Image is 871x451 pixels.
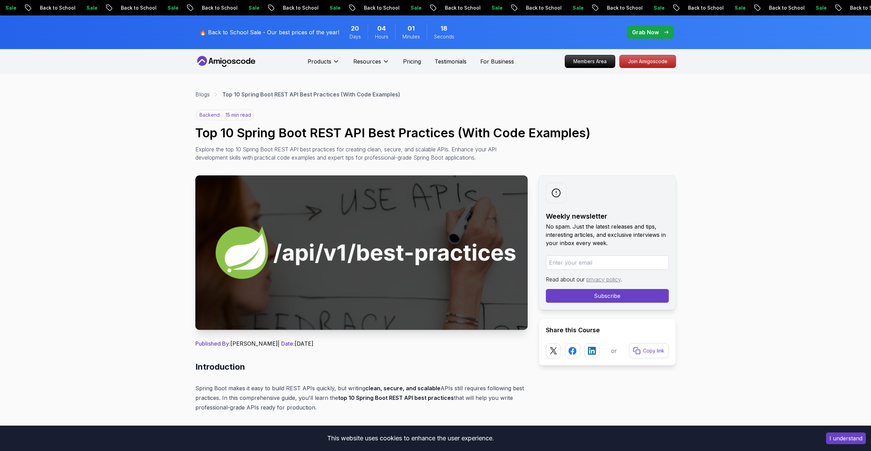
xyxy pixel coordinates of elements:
[546,211,669,221] h2: Weekly newsletter
[323,4,345,11] p: Sale
[643,347,664,354] p: Copy link
[546,325,669,335] h2: Share this Course
[195,175,528,330] img: Top 10 Spring Boot REST API Best Practices (With Code Examples) thumbnail
[619,55,676,68] a: Join Amigoscode
[226,112,251,118] p: 15 min read
[195,126,676,140] h1: Top 10 Spring Boot REST API Best Practices (With Code Examples)
[80,4,102,11] p: Sale
[480,57,514,66] a: For Business
[195,340,230,347] span: Published By:
[620,55,676,68] p: Join Amigoscode
[611,347,617,355] p: or
[365,385,440,392] strong: clean, secure, and scalable
[357,4,404,11] p: Back to School
[195,90,210,99] a: Blogs
[195,4,242,11] p: Back to School
[546,222,669,247] p: No spam. Just the latest releases and tips, interesting articles, and exclusive interviews in you...
[196,111,223,119] p: backend
[566,4,588,11] p: Sale
[519,4,566,11] p: Back to School
[195,145,503,162] p: Explore the top 10 Spring Boot REST API best practices for creating clean, secure, and scalable A...
[377,24,386,33] span: 4 Hours
[375,33,388,40] span: Hours
[762,4,809,11] p: Back to School
[242,4,264,11] p: Sale
[435,57,467,66] a: Testimonials
[402,33,420,40] span: Minutes
[438,4,485,11] p: Back to School
[565,55,615,68] a: Members Area
[546,289,669,303] button: Subscribe
[404,4,426,11] p: Sale
[199,28,339,36] p: 🔥 Back to School Sale - Our best prices of the year!
[586,276,621,283] a: privacy policy
[629,343,669,358] button: Copy link
[546,255,669,270] input: Enter your email
[440,24,447,33] span: 18 Seconds
[195,383,528,412] p: Spring Boot makes it easy to build REST APIs quickly, but writing APIs still requires following b...
[195,339,528,348] p: [PERSON_NAME] | [DATE]
[351,24,359,33] span: 20 Days
[681,4,728,11] p: Back to School
[485,4,507,11] p: Sale
[161,4,183,11] p: Sale
[338,394,454,401] strong: top 10 Spring Boot REST API best practices
[728,4,750,11] p: Sale
[408,24,415,33] span: 1 Minutes
[403,57,421,66] a: Pricing
[33,4,80,11] p: Back to School
[353,57,381,66] p: Resources
[5,431,816,446] div: This website uses cookies to enhance the user experience.
[276,4,323,11] p: Back to School
[809,4,831,11] p: Sale
[826,432,866,444] button: Accept cookies
[222,90,400,99] p: Top 10 Spring Boot REST API Best Practices (With Code Examples)
[114,4,161,11] p: Back to School
[349,33,361,40] span: Days
[281,340,295,347] span: Date:
[353,57,389,71] button: Resources
[632,28,659,36] p: Grab Now
[434,33,454,40] span: Seconds
[600,4,647,11] p: Back to School
[546,275,669,284] p: Read about our .
[647,4,669,11] p: Sale
[195,361,528,372] h2: Introduction
[308,57,340,71] button: Products
[308,57,331,66] p: Products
